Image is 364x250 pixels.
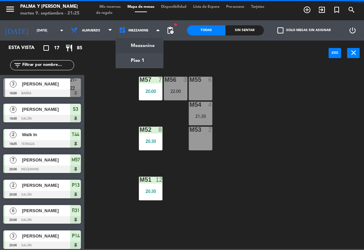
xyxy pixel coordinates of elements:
div: 20:30 [139,189,162,194]
div: 6 [208,77,212,83]
div: 4 [208,102,212,108]
span: RESERVAR MESA [300,4,314,16]
div: Palma y [PERSON_NAME] [20,3,80,10]
label: Solo mesas sin asignar [277,27,331,33]
div: Todas [187,25,225,35]
div: Esta vista [3,44,49,52]
i: menu [5,4,15,14]
button: power_input [329,48,341,58]
span: Disponibilidad [158,5,190,9]
span: 2 [10,182,17,189]
span: Pre-acceso [223,5,248,9]
span: M57 [71,156,80,164]
div: martes 9. septiembre - 21:25 [20,10,80,17]
span: 2 [10,131,17,138]
span: Reserva especial [329,4,344,16]
i: power_input [331,49,339,57]
i: search [347,6,356,14]
span: [PERSON_NAME] [22,106,70,113]
button: menu [5,4,15,17]
span: 7 [10,157,17,164]
i: crop_square [42,44,50,52]
i: add_circle_outline [303,6,311,14]
span: [PERSON_NAME] [22,156,70,164]
span: S3 [73,105,78,113]
span: WALK IN [314,4,329,16]
a: Mezzanine [116,38,163,53]
span: Mapa de mesas [124,5,158,9]
span: Lista de Espera [190,5,223,9]
span: R31 [72,206,80,215]
span: 6 [10,207,17,214]
span: 3 [10,233,17,240]
div: 20:00 [139,89,162,94]
span: pending_actions [166,26,174,34]
span: Almuerzo [82,29,100,32]
i: filter_list [13,61,22,69]
span: 85 [77,44,82,52]
span: P13 [72,181,80,189]
div: 2 [208,127,212,133]
span: T44 [72,130,79,139]
span: [PERSON_NAME] [22,80,70,87]
span: BUSCAR [344,4,359,16]
div: 22:00 [164,89,187,94]
span: 17 [54,44,59,52]
i: exit_to_app [318,6,326,14]
i: close [350,49,358,57]
i: power_settings_new [348,26,357,34]
span: fiber_manual_record [174,23,178,27]
span: check_box_outline_blank [277,27,283,33]
span: 8 [10,106,17,113]
div: 21:30 [189,114,212,119]
div: Sin sentar [225,25,264,35]
div: 3 [183,77,187,83]
div: 8 [158,127,162,133]
span: Mezzanine [128,29,148,32]
span: [PERSON_NAME] [22,232,70,240]
span: P14 [72,232,80,240]
i: turned_in_not [333,6,341,14]
div: 12 [156,177,162,183]
span: 3 [10,81,17,87]
input: Filtrar por nombre... [22,61,74,69]
span: Mis reservas [96,5,124,9]
i: arrow_drop_down [58,26,66,34]
span: [PERSON_NAME] [22,207,70,214]
div: 20:30 [139,139,162,144]
a: Piso 1 [116,53,163,68]
div: 7 [158,77,162,83]
button: close [347,48,360,58]
span: Walk In [22,131,70,138]
span: [PERSON_NAME] [22,182,70,189]
i: restaurant [65,44,73,52]
span: 21-22 [70,76,81,92]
